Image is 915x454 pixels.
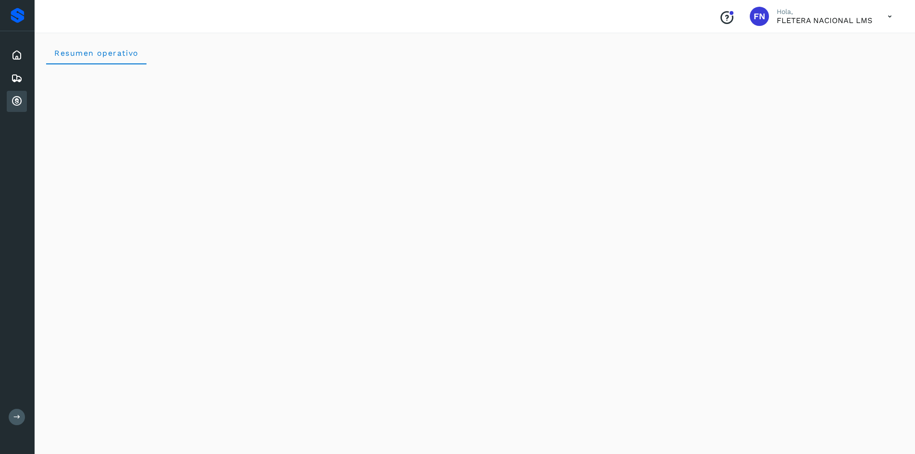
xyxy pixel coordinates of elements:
div: Inicio [7,45,27,66]
p: FLETERA NACIONAL LMS [777,16,872,25]
span: Resumen operativo [54,49,139,58]
div: Cuentas por cobrar [7,91,27,112]
p: Hola, [777,8,872,16]
div: Embarques [7,68,27,89]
